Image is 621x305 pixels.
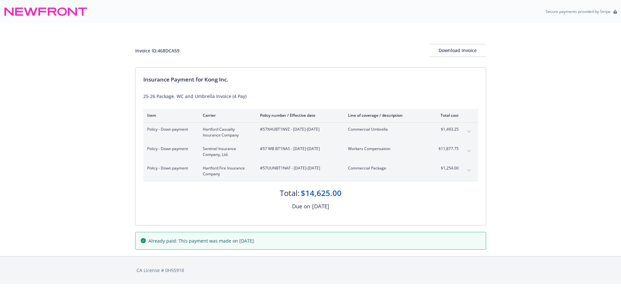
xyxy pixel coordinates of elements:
[143,75,478,84] div: Insurance Payment for Kong Inc.
[464,165,474,176] button: expand content
[143,142,478,161] div: Policy - Down paymentSentinel Insurance Company, Ltd.#57 WB BT1NAS - [DATE]-[DATE]Workers Compens...
[348,165,424,171] span: Commercial Package
[464,146,474,156] button: expand content
[147,165,192,171] span: Policy - Down payment
[135,47,180,54] div: Invoice ID: 468DCA59
[203,126,250,138] span: Hartford Casualty Insurance Company
[546,9,611,14] p: Secure payments provided by Stripe
[430,44,486,57] button: Download Invoice
[434,126,459,132] span: $1,493.25
[348,126,424,132] span: Commercial Umbrella
[301,188,342,199] div: $14,625.00
[143,93,478,100] div: 25-26 Package, WC and Umbrella Invoice (4 Pay)
[203,146,250,158] span: Sentinel Insurance Company, Ltd.
[143,161,478,181] div: Policy - Down paymentHartford Fire Insurance Company#57UUNBT1NAF - [DATE]-[DATE]Commercial Packag...
[147,113,192,118] div: Item
[147,126,192,132] span: Policy - Down payment
[203,113,250,118] div: Carrier
[260,146,338,152] span: #57 WB BT1NAS - [DATE]-[DATE]
[147,146,192,152] span: Policy - Down payment
[464,126,474,137] button: expand content
[292,202,310,211] div: Due on
[348,146,424,152] span: Workers Compensation
[434,146,459,152] span: $11,877.75
[260,165,338,171] span: #57UUNBT1NAF - [DATE]-[DATE]
[143,123,478,142] div: Policy - Down paymentHartford Casualty Insurance Company#57XHUBT1NVZ - [DATE]-[DATE]Commercial Um...
[434,165,459,171] span: $1,254.00
[348,113,424,118] div: Line of coverage / description
[203,165,250,177] span: Hartford Fire Insurance Company
[136,267,485,274] div: CA License # 0H55918
[260,126,338,132] span: #57XHUBT1NVZ - [DATE]-[DATE]
[260,113,338,118] div: Policy number / Effective date
[434,113,459,118] div: Total cost
[148,237,254,244] span: Already paid: This payment was made on [DATE]
[280,188,300,199] div: Total:
[312,202,329,211] div: [DATE]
